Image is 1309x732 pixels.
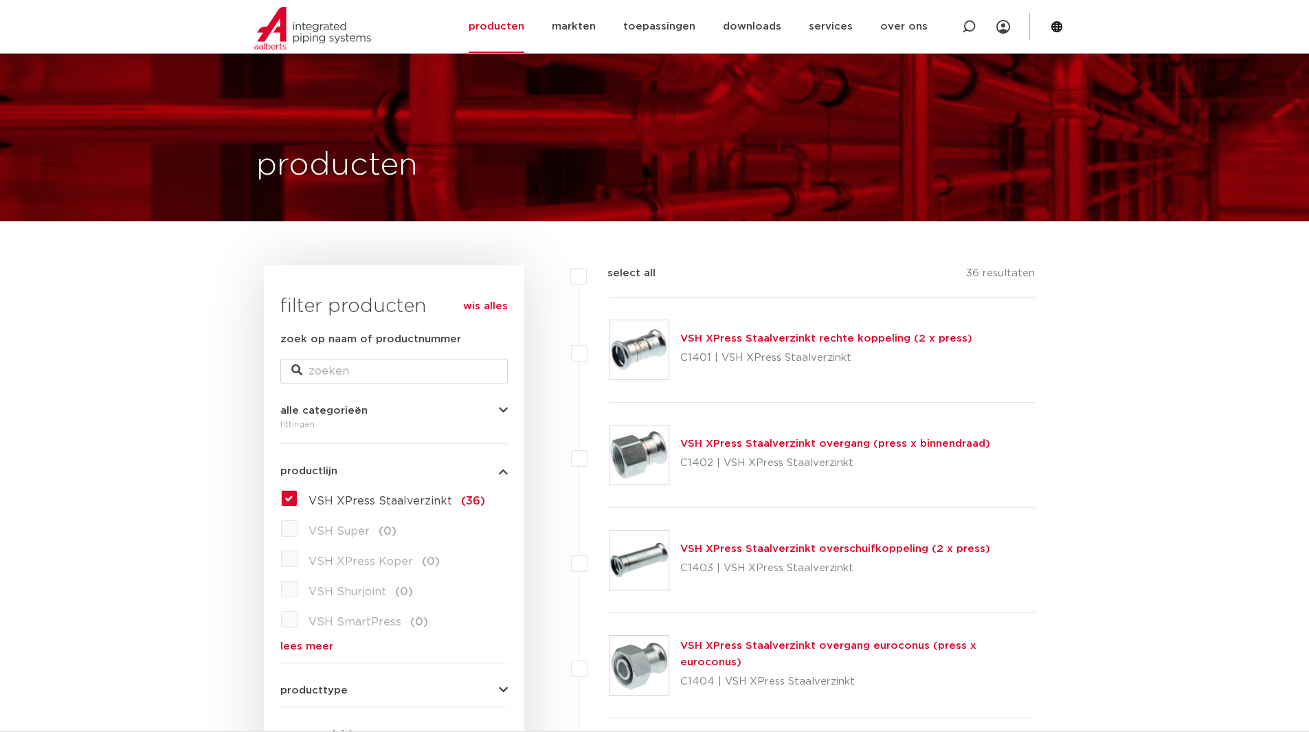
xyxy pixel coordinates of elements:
[680,452,990,474] p: C1402 | VSH XPress Staalverzinkt
[680,557,990,579] p: C1403 | VSH XPress Staalverzinkt
[680,544,990,554] a: VSH XPress Staalverzinkt overschuifkoppeling (2 x press)
[587,265,656,282] label: select all
[680,641,976,667] a: VSH XPress Staalverzinkt overgang euroconus (press x euroconus)
[463,298,508,315] a: wis alles
[609,425,669,485] img: Thumbnail for VSH XPress Staalverzinkt overgang (press x binnendraad)
[280,641,508,652] a: lees meer
[609,320,669,379] img: Thumbnail for VSH XPress Staalverzinkt rechte koppeling (2 x press)
[309,496,452,507] span: VSH XPress Staalverzinkt
[461,496,485,507] span: (36)
[309,617,401,628] span: VSH SmartPress
[680,671,1036,693] p: C1404 | VSH XPress Staalverzinkt
[680,333,972,344] a: VSH XPress Staalverzinkt rechte koppeling (2 x press)
[280,685,348,696] span: producttype
[280,406,368,416] span: alle categorieën
[309,556,413,567] span: VSH XPress Koper
[680,439,990,449] a: VSH XPress Staalverzinkt overgang (press x binnendraad)
[680,347,972,369] p: C1401 | VSH XPress Staalverzinkt
[280,466,508,476] button: productlijn
[280,466,337,476] span: productlijn
[609,531,669,590] img: Thumbnail for VSH XPress Staalverzinkt overschuifkoppeling (2 x press)
[280,331,461,348] label: zoek op naam of productnummer
[256,144,418,188] h1: producten
[609,636,669,695] img: Thumbnail for VSH XPress Staalverzinkt overgang euroconus (press x euroconus)
[280,406,508,416] button: alle categorieën
[280,416,508,432] div: fittingen
[410,617,428,628] span: (0)
[379,526,396,537] span: (0)
[309,526,370,537] span: VSH Super
[966,265,1035,287] p: 36 resultaten
[280,293,508,320] h3: filter producten
[309,586,386,597] span: VSH Shurjoint
[422,556,440,567] span: (0)
[395,586,413,597] span: (0)
[280,685,508,696] button: producttype
[280,359,508,384] input: zoeken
